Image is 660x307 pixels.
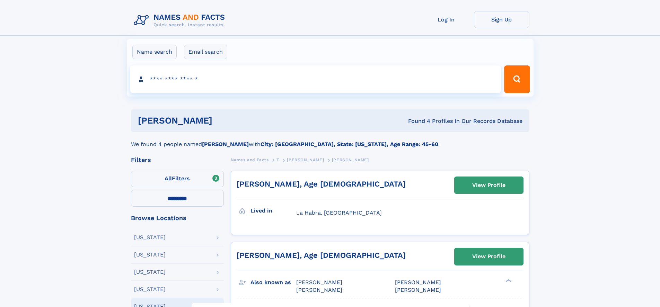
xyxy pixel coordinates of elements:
img: Logo Names and Facts [131,11,231,30]
div: Browse Locations [131,215,224,221]
span: [PERSON_NAME] [332,157,369,162]
a: Log In [419,11,474,28]
a: T [276,155,279,164]
span: [PERSON_NAME] [395,279,441,286]
a: View Profile [455,177,523,193]
b: [PERSON_NAME] [202,141,249,147]
div: View Profile [472,249,505,264]
span: La Habra, [GEOGRAPHIC_DATA] [296,209,382,216]
input: search input [130,65,501,93]
span: [PERSON_NAME] [395,287,441,293]
label: Email search [184,45,227,59]
h3: Also known as [250,277,296,288]
a: [PERSON_NAME], Age [DEMOGRAPHIC_DATA] [237,180,406,188]
a: Sign Up [474,11,529,28]
span: T [276,157,279,162]
h1: [PERSON_NAME] [138,116,310,125]
span: [PERSON_NAME] [287,157,324,162]
div: ❯ [504,278,512,283]
a: Names and Facts [231,155,269,164]
button: Search Button [504,65,530,93]
a: View Profile [455,248,523,265]
div: View Profile [472,177,505,193]
div: [US_STATE] [134,235,166,240]
b: City: [GEOGRAPHIC_DATA], State: [US_STATE], Age Range: 45-60 [261,141,438,147]
span: All [165,175,172,182]
div: Found 4 Profiles In Our Records Database [310,117,522,125]
span: [PERSON_NAME] [296,279,342,286]
a: [PERSON_NAME] [287,155,324,164]
label: Filters [131,171,224,187]
h3: Lived in [250,205,296,217]
a: [PERSON_NAME], Age [DEMOGRAPHIC_DATA] [237,251,406,260]
div: Filters [131,157,224,163]
div: [US_STATE] [134,252,166,258]
div: [US_STATE] [134,269,166,275]
label: Name search [132,45,177,59]
div: [US_STATE] [134,287,166,292]
span: [PERSON_NAME] [296,287,342,293]
div: We found 4 people named with . [131,132,529,148]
